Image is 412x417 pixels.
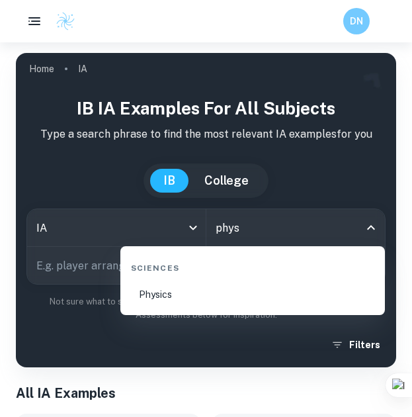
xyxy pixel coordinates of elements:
[150,169,188,193] button: IB
[16,383,396,403] h1: All IA Examples
[26,126,386,142] p: Type a search phrase to find the most relevant IA examples for you
[56,11,75,31] img: Clastify logo
[126,252,380,279] div: Sciences
[27,209,206,246] div: IA
[26,95,386,121] h1: IB IA examples for all subjects
[48,11,75,31] a: Clastify logo
[343,8,370,34] button: DN
[191,169,262,193] button: College
[26,295,386,322] p: Not sure what to search for? You can always look through our example Internal Assessments below f...
[349,14,364,28] h6: DN
[328,333,386,357] button: Filters
[362,218,380,237] button: Close
[27,247,348,284] input: E.g. player arrangements, enthalpy of combustion, analysis of a big city...
[29,60,54,78] a: Home
[126,279,380,310] li: Physics
[16,53,396,367] img: profile cover
[78,62,87,76] p: IA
